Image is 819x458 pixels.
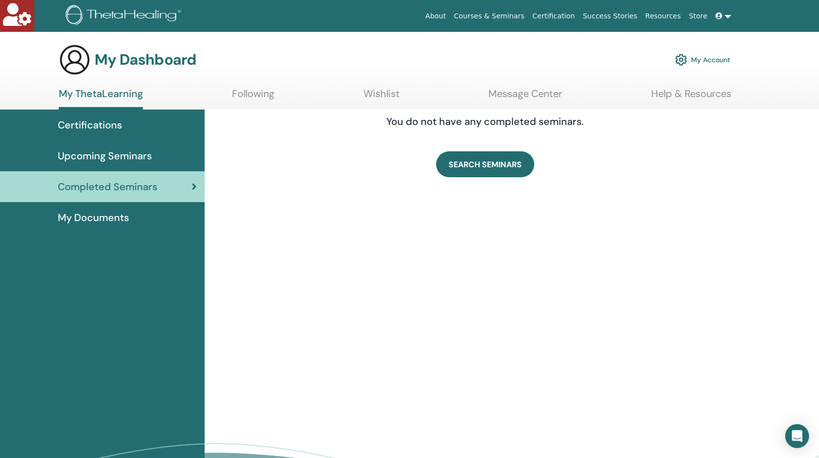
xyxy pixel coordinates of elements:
a: Courses & Seminars [450,7,529,25]
div: Open Intercom Messenger [785,424,809,448]
h3: My Dashboard [95,51,196,69]
span: Upcoming Seminars [58,148,152,163]
span: My Documents [58,210,129,225]
a: About [421,7,450,25]
span: Certifications [58,117,122,132]
span: Completed Seminars [58,179,157,194]
h4: You do not have any completed seminars. [328,115,642,127]
a: Success Stories [579,7,641,25]
a: Wishlist [363,88,400,107]
a: SEARCH SEMINARS [436,151,534,177]
a: Resources [641,7,685,25]
a: Help & Resources [651,88,731,107]
a: Message Center [488,88,562,107]
a: My ThetaLearning [59,88,143,110]
a: Following [232,88,274,107]
img: cog.svg [675,51,687,68]
img: generic-user-icon.jpg [59,44,91,76]
span: SEARCH SEMINARS [449,159,522,170]
img: logo.png [66,5,185,27]
a: My Account [675,49,730,71]
a: Store [685,7,711,25]
a: Certification [528,7,579,25]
